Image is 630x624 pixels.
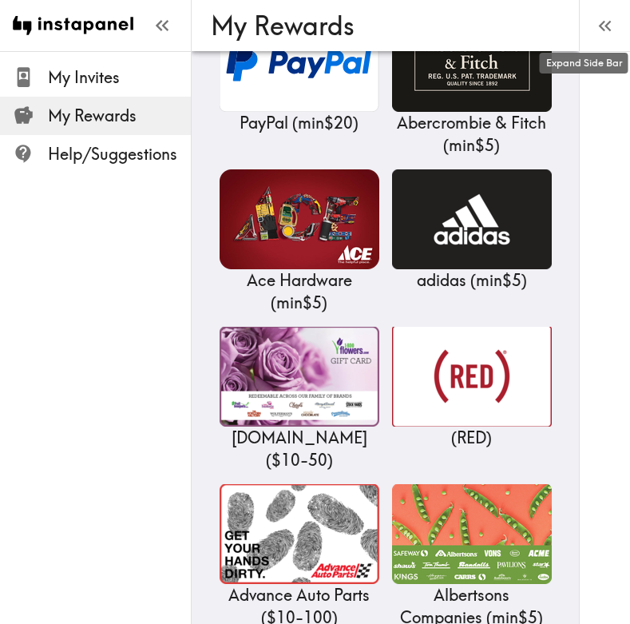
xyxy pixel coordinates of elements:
[48,66,191,89] span: My Invites
[220,327,379,427] img: 1-800flowers.com
[392,12,552,157] a: Abercrombie & FitchAbercrombie & Fitch (min$5)
[211,10,547,41] h3: My Rewards
[392,327,552,449] a: (RED)(RED)
[220,169,379,269] img: Ace Hardware
[392,427,552,449] p: (RED)
[392,327,552,427] img: (RED)
[392,12,552,112] img: Abercrombie & Fitch
[392,269,552,292] p: adidas ( min $5 )
[48,143,191,165] span: Help/Suggestions
[392,169,552,269] img: adidas
[392,169,552,292] a: adidasadidas (min$5)
[220,12,379,134] a: PayPalPayPal (min$20)
[540,53,628,74] div: Expand Side Bar
[220,12,379,112] img: PayPal
[220,169,379,314] a: Ace HardwareAce Hardware (min$5)
[220,427,379,471] p: [DOMAIN_NAME] ( $10 - 50 )
[220,269,379,314] p: Ace Hardware ( min $5 )
[220,327,379,471] a: 1-800flowers.com[DOMAIN_NAME] ($10-50)
[48,105,191,127] span: My Rewards
[392,112,552,157] p: Abercrombie & Fitch ( min $5 )
[392,484,552,584] img: Albertsons Companies
[220,484,379,584] img: Advance Auto Parts
[220,112,379,134] p: PayPal ( min $20 )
